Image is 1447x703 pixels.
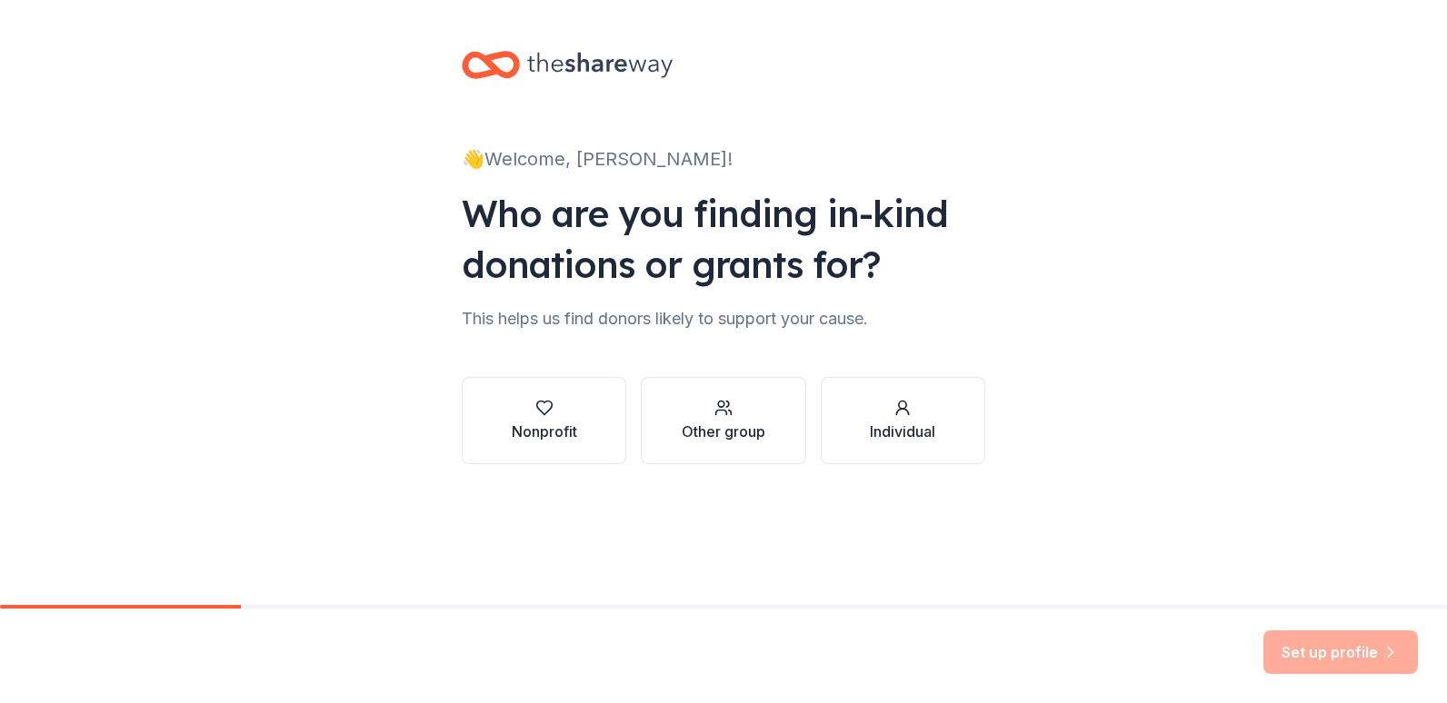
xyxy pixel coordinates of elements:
[682,421,765,442] div: Other group
[462,377,626,464] button: Nonprofit
[870,421,935,442] div: Individual
[641,377,805,464] button: Other group
[512,421,577,442] div: Nonprofit
[462,144,985,173] div: 👋 Welcome, [PERSON_NAME]!
[462,188,985,290] div: Who are you finding in-kind donations or grants for?
[821,377,985,464] button: Individual
[462,304,985,333] div: This helps us find donors likely to support your cause.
